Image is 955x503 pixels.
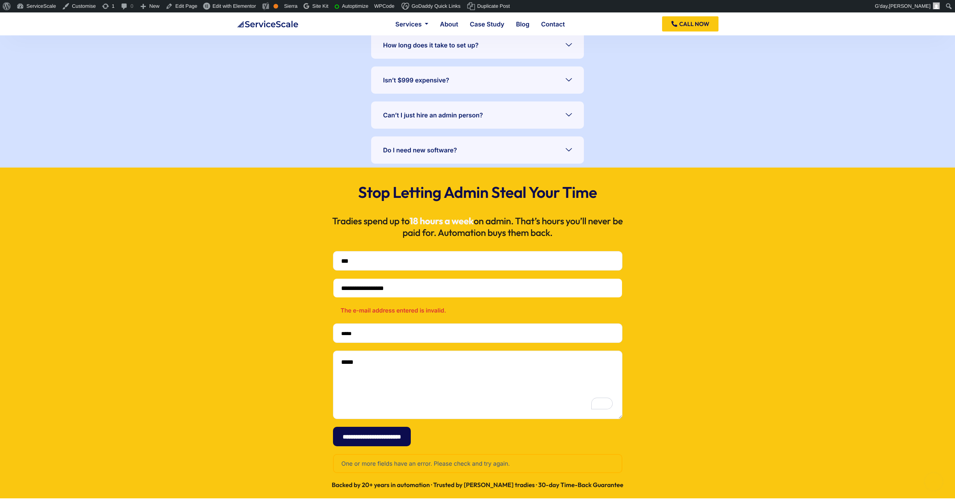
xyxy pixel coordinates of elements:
[333,251,622,473] form: Contact form
[383,110,487,121] span: Can’t I just hire an admin person?
[237,20,298,27] a: ServiceScale logo representing business automation for tradiesServiceScale logo representing busi...
[541,21,565,27] a: Contact
[371,31,584,59] a: How long does it take to set up?
[371,66,584,94] a: Isn’t $999 expensive?
[410,215,474,227] span: 18 hours a week
[383,145,461,155] span: Do I need new software?
[440,21,458,27] a: About
[240,183,715,202] h2: Stop Letting Admin Steal Your Time
[273,4,278,9] div: OK
[679,21,709,27] span: CALL NOW
[237,481,719,490] h6: Backed by 20+ years in automation · Trusted by [PERSON_NAME] tradies · 30-day Time-Back Guarantee
[516,21,529,27] a: Blog
[470,21,505,27] a: Case Study
[889,3,930,9] span: [PERSON_NAME]
[395,21,428,27] a: Services
[333,306,622,316] span: The e-mail address entered is invalid.
[662,16,718,31] a: CALL NOW
[371,136,584,164] a: Do I need new software?
[326,215,629,239] h3: Tradies spend up to on admin. That’s hours you’ll never be paid for. Automation buys them back.
[333,351,622,419] textarea: To enrich screen reader interactions, please activate Accessibility in Grammarly extension settings
[333,454,622,473] div: One or more fields have an error. Please check and try again.
[383,40,482,51] span: How long does it take to set up?
[212,3,256,9] span: Edit with Elementor
[312,3,328,9] span: Site Kit
[371,101,584,129] a: Can’t I just hire an admin person?
[383,75,453,86] span: Isn’t $999 expensive?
